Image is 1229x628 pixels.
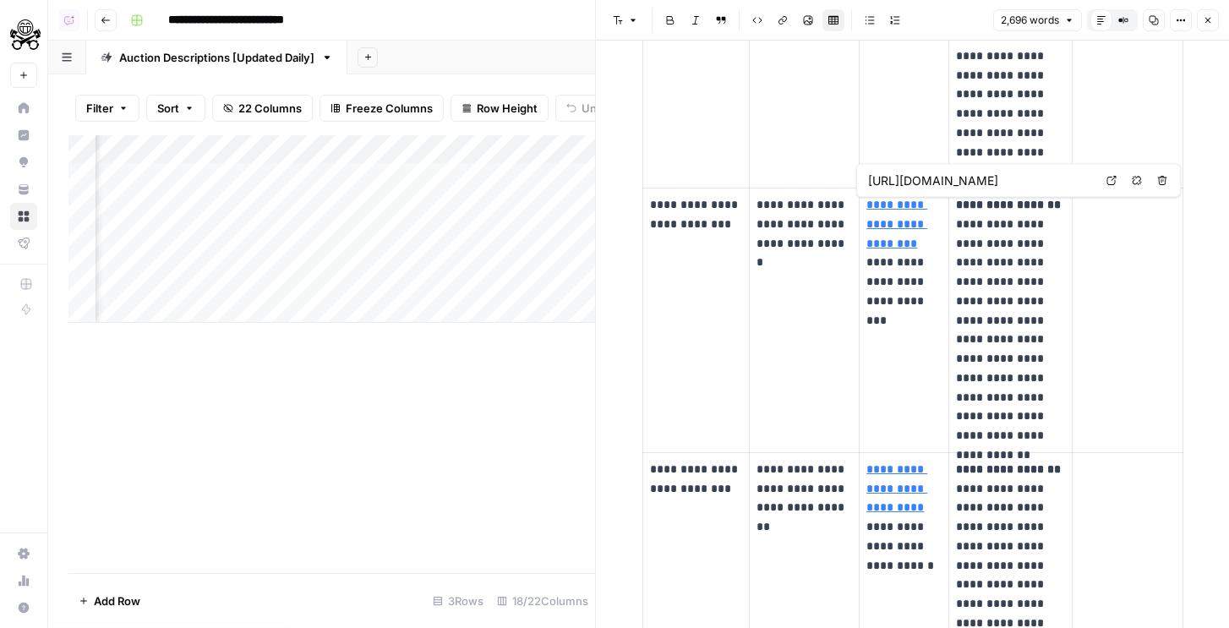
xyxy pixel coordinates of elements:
[490,587,595,614] div: 18/22 Columns
[346,100,433,117] span: Freeze Columns
[10,122,37,149] a: Insights
[426,587,490,614] div: 3 Rows
[993,9,1082,31] button: 2,696 words
[10,567,37,594] a: Usage
[320,95,444,122] button: Freeze Columns
[10,594,37,621] button: Help + Support
[86,41,347,74] a: Auction Descriptions [Updated Daily]
[582,100,610,117] span: Undo
[477,100,538,117] span: Row Height
[119,49,314,66] div: Auction Descriptions [Updated Daily]
[86,100,113,117] span: Filter
[10,203,37,230] a: Browse
[94,593,140,609] span: Add Row
[10,149,37,176] a: Opportunities
[10,230,37,257] a: Flightpath
[146,95,205,122] button: Sort
[451,95,549,122] button: Row Height
[10,19,41,50] img: PistonHeads Logo
[157,100,179,117] span: Sort
[10,176,37,203] a: Your Data
[10,540,37,567] a: Settings
[10,95,37,122] a: Home
[1001,13,1059,28] span: 2,696 words
[68,587,150,614] button: Add Row
[212,95,313,122] button: 22 Columns
[238,100,302,117] span: 22 Columns
[555,95,621,122] button: Undo
[75,95,139,122] button: Filter
[10,14,37,56] button: Workspace: PistonHeads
